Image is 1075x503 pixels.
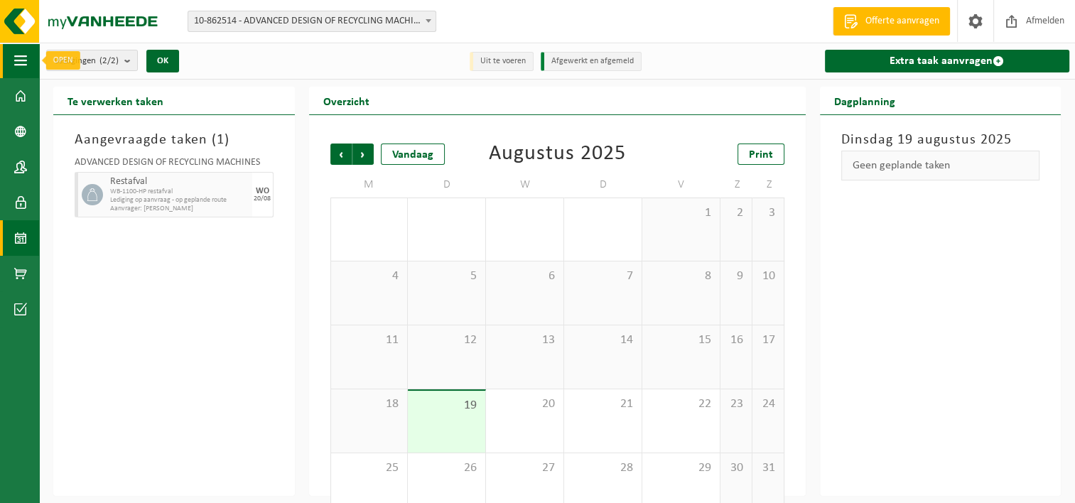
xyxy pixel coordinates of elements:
span: 22 [649,396,713,412]
span: Print [749,149,773,161]
span: 23 [728,396,745,412]
li: Uit te voeren [470,52,534,71]
span: Lediging op aanvraag - op geplande route [110,196,249,205]
span: 30 [728,460,745,476]
span: 16 [728,332,745,348]
div: Geen geplande taken [841,151,1040,180]
span: 14 [571,332,634,348]
span: Offerte aanvragen [862,14,943,28]
td: V [642,172,720,198]
span: Vorige [330,144,352,165]
span: 13 [493,332,556,348]
span: 10-862514 - ADVANCED DESIGN OF RECYCLING MACHINES - MENEN [188,11,436,31]
span: Aanvrager: [PERSON_NAME] [110,205,249,213]
span: 10 [760,269,777,284]
span: 11 [338,332,401,348]
button: OK [146,50,179,72]
a: Extra taak aanvragen [825,50,1070,72]
span: 4 [338,269,401,284]
span: 28 [571,460,634,476]
span: 19 [415,398,478,413]
span: 3 [760,205,777,221]
span: 6 [493,269,556,284]
span: 7 [571,269,634,284]
count: (2/2) [99,56,119,65]
td: D [408,172,486,198]
td: D [564,172,642,198]
span: WB-1100-HP restafval [110,188,249,196]
h3: Dinsdag 19 augustus 2025 [841,129,1040,151]
span: 17 [760,332,777,348]
td: Z [752,172,784,198]
span: 15 [649,332,713,348]
span: 12 [415,332,478,348]
h2: Te verwerken taken [53,87,178,114]
td: W [486,172,564,198]
a: Offerte aanvragen [833,7,950,36]
td: M [330,172,409,198]
div: 20/08 [254,195,271,202]
span: Volgende [352,144,374,165]
span: 9 [728,269,745,284]
h2: Dagplanning [820,87,909,114]
span: 2 [728,205,745,221]
h3: Aangevraagde taken ( ) [75,129,274,151]
div: Vandaag [381,144,445,165]
span: Vestigingen [54,50,119,72]
td: Z [720,172,752,198]
span: 29 [649,460,713,476]
li: Afgewerkt en afgemeld [541,52,642,71]
a: Print [738,144,784,165]
span: 27 [493,460,556,476]
span: 25 [338,460,401,476]
span: 5 [415,269,478,284]
span: 18 [338,396,401,412]
div: WO [256,187,269,195]
span: 26 [415,460,478,476]
span: 8 [649,269,713,284]
div: ADVANCED DESIGN OF RECYCLING MACHINES [75,158,274,172]
span: 10-862514 - ADVANCED DESIGN OF RECYCLING MACHINES - MENEN [188,11,436,32]
span: 21 [571,396,634,412]
span: 31 [760,460,777,476]
span: 1 [649,205,713,221]
span: Restafval [110,176,249,188]
div: Augustus 2025 [489,144,626,165]
span: 20 [493,396,556,412]
h2: Overzicht [309,87,384,114]
button: Vestigingen(2/2) [46,50,138,71]
span: 1 [217,133,225,147]
span: 24 [760,396,777,412]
